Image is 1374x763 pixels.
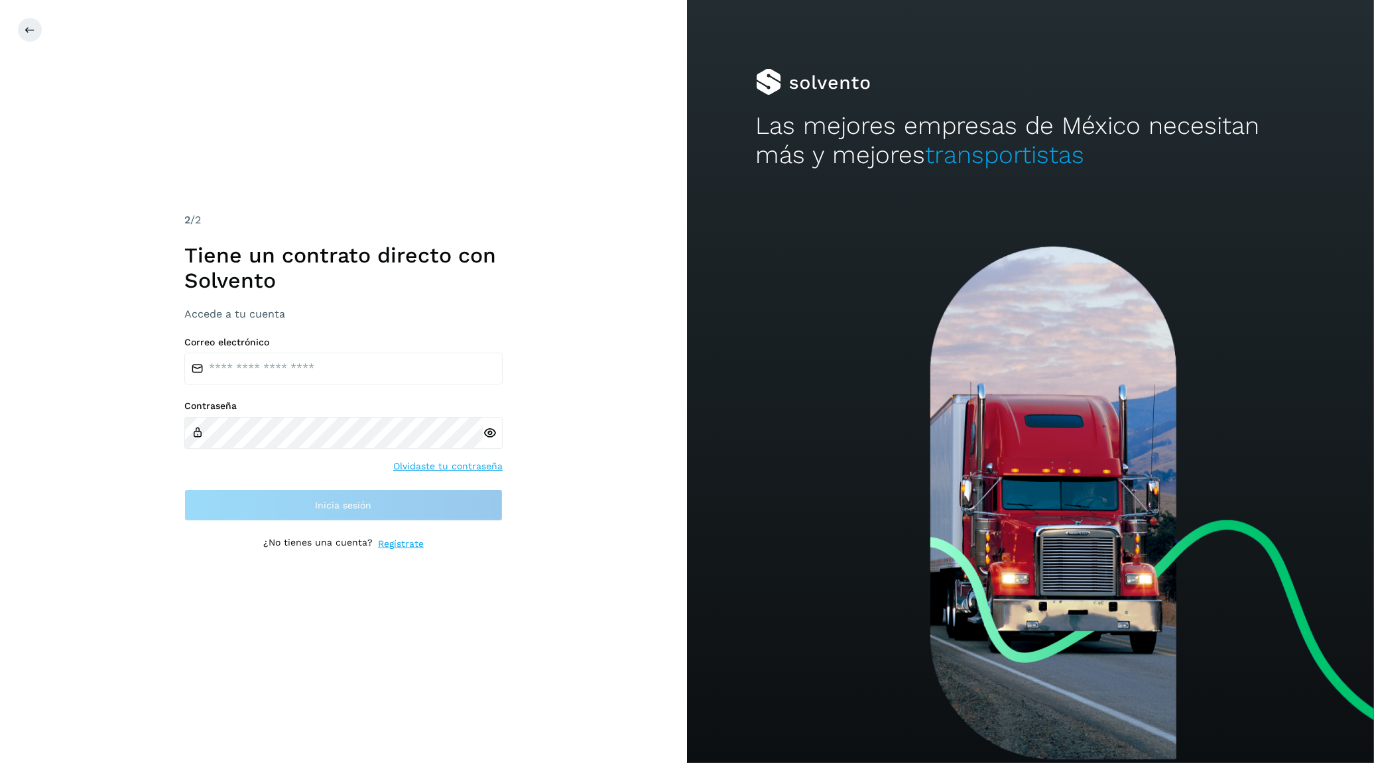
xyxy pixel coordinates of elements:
[393,459,503,473] a: Olvidaste tu contraseña
[756,111,1306,170] h2: Las mejores empresas de México necesitan más y mejores
[184,308,503,320] h3: Accede a tu cuenta
[378,537,424,551] a: Regístrate
[184,213,190,226] span: 2
[184,400,503,412] label: Contraseña
[184,489,503,521] button: Inicia sesión
[184,243,503,294] h1: Tiene un contrato directo con Solvento
[926,141,1085,169] span: transportistas
[263,537,373,551] p: ¿No tienes una cuenta?
[184,337,503,348] label: Correo electrónico
[316,500,372,510] span: Inicia sesión
[184,212,503,228] div: /2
